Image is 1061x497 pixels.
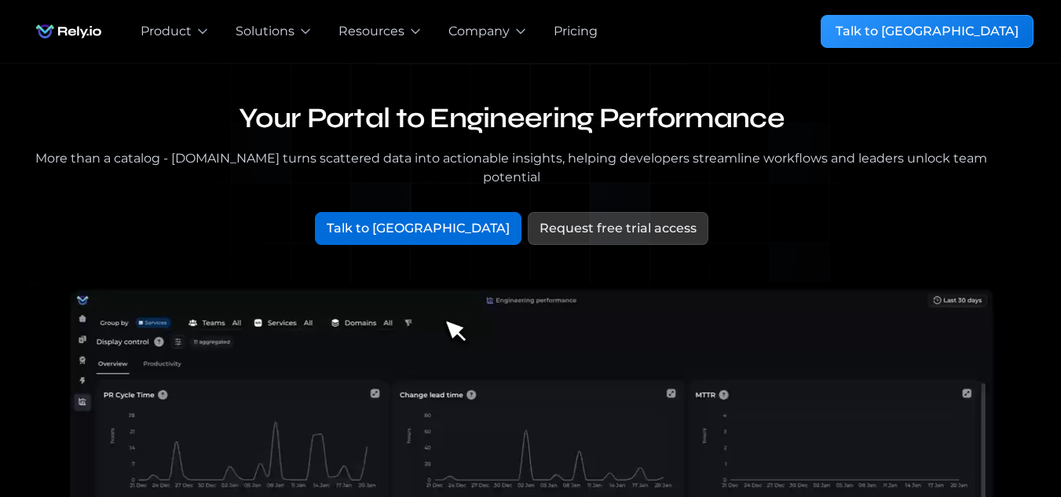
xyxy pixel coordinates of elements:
div: Request free trial access [540,219,697,238]
div: Talk to [GEOGRAPHIC_DATA] [836,22,1019,41]
div: Company [448,22,510,41]
div: Product [141,22,192,41]
h1: Your Portal to Engineering Performance [28,101,996,137]
a: Talk to [GEOGRAPHIC_DATA] [821,15,1034,48]
div: Resources [338,22,404,41]
a: home [28,16,109,47]
div: Talk to [GEOGRAPHIC_DATA] [327,219,510,238]
a: Talk to [GEOGRAPHIC_DATA] [315,212,521,245]
img: Rely.io logo [28,16,109,47]
a: Pricing [554,22,598,41]
div: Solutions [236,22,295,41]
a: Request free trial access [528,212,708,245]
div: More than a catalog - [DOMAIN_NAME] turns scattered data into actionable insights, helping develo... [28,149,996,187]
